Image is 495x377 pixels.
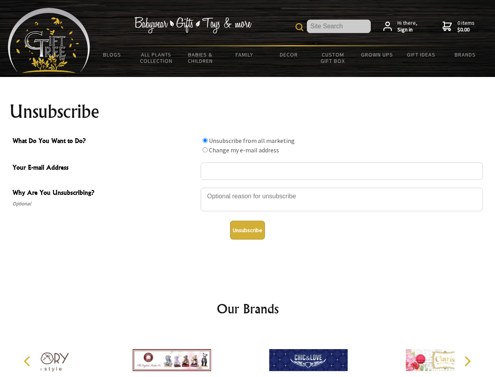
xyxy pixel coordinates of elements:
[457,26,475,33] strong: $0.00
[457,19,475,33] span: 0 items
[459,353,476,370] button: Next
[201,163,483,180] input: Your E-mail Address
[307,20,371,33] input: Site Search
[13,136,197,147] span: What Do You Want to Do?
[203,147,208,152] input: What Do You Want to Do?
[442,20,475,33] a: 0 items$0.00
[16,299,480,318] h2: Our Brands
[397,26,417,33] strong: Sign in
[90,46,134,63] a: BLOGS
[355,46,399,63] a: Grown Ups
[311,46,355,69] a: Custom Gift Box
[399,46,443,63] a: Gift Ideas
[443,46,488,63] a: Brands
[134,46,179,69] a: All Plants Collection
[296,23,303,31] img: product search
[13,199,197,209] span: Optional
[9,102,486,121] h1: Unsubscribe
[134,17,252,33] img: Babywear - Gifts - Toys & more
[267,46,311,63] a: Decor
[383,20,417,33] a: Hi there,Sign in
[209,137,295,145] label: Unsubscribe from all marketing
[203,138,208,143] input: What Do You Want to Do?
[230,221,265,240] button: Unsubscribe
[178,46,223,69] a: Babies & Children
[20,353,37,370] button: Previous
[209,146,279,154] label: Change my e-mail address
[13,163,197,174] span: Your E-mail Address
[201,188,483,211] textarea: Why Are You Unsubscribing?
[223,46,267,63] a: Family
[397,20,417,33] span: Hi there,
[13,188,197,199] span: Why Are You Unsubscribing?
[8,8,90,73] img: Babyware - Gifts - Toys and more...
